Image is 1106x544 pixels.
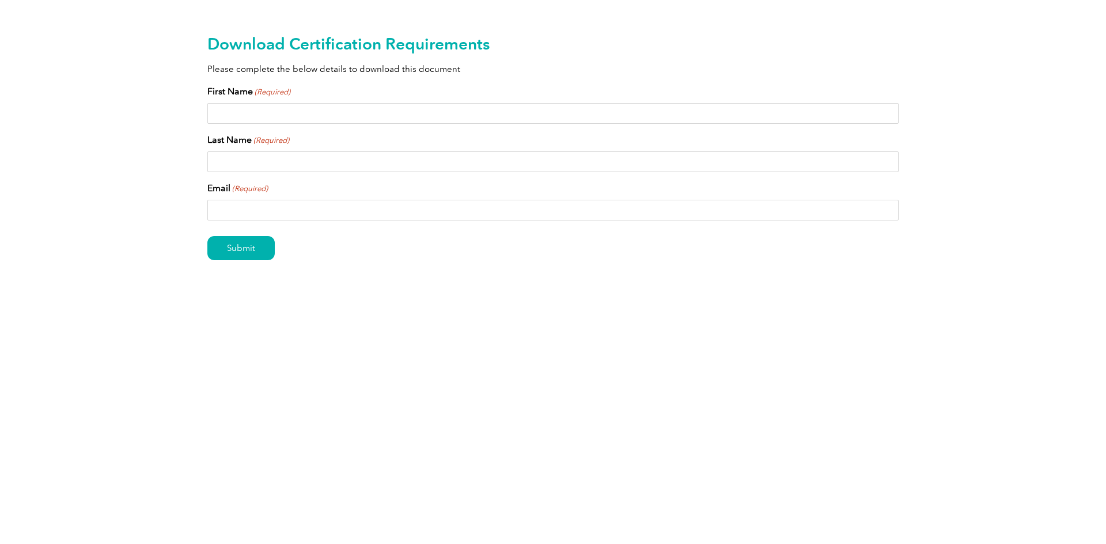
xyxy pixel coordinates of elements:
span: (Required) [232,183,268,195]
h2: Download Certification Requirements [207,35,899,53]
label: First Name [207,85,290,98]
span: (Required) [254,86,291,98]
p: Please complete the below details to download this document [207,63,899,75]
span: (Required) [253,135,290,146]
label: Email [207,181,268,195]
label: Last Name [207,133,289,147]
input: Submit [207,236,275,260]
